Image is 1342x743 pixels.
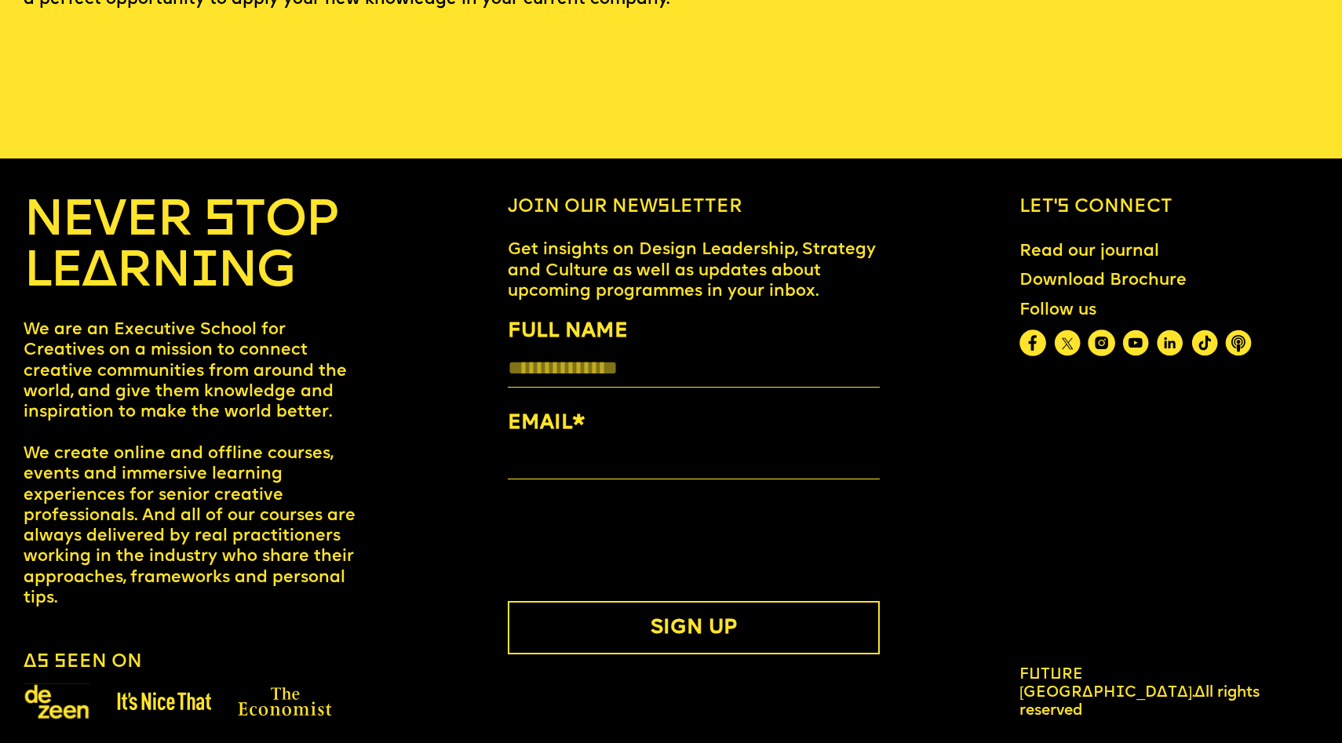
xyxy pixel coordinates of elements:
button: SIGN UP [508,601,880,654]
p: We are an Executive School for Creatives on a mission to connect creative communities from around... [24,320,368,609]
h4: NEVER STOP LEARNING [24,196,368,298]
h6: As seen on [24,651,142,673]
p: Get insights on Design Leadership, Strategy and Culture as well as updates about upcoming program... [508,240,880,302]
h6: Join our newsletter [508,196,880,218]
div: Follow us [1019,300,1252,321]
span: Future [GEOGRAPHIC_DATA]. [1019,668,1194,701]
h6: Let’s connect [1019,196,1318,218]
label: FULL NAME [508,315,880,348]
iframe: reCAPTCHA [508,513,746,574]
a: Read our journal [1010,232,1169,271]
div: All rights reserved [1019,666,1261,720]
a: Download Brochure [1010,261,1196,300]
label: EMAIL [508,407,880,439]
